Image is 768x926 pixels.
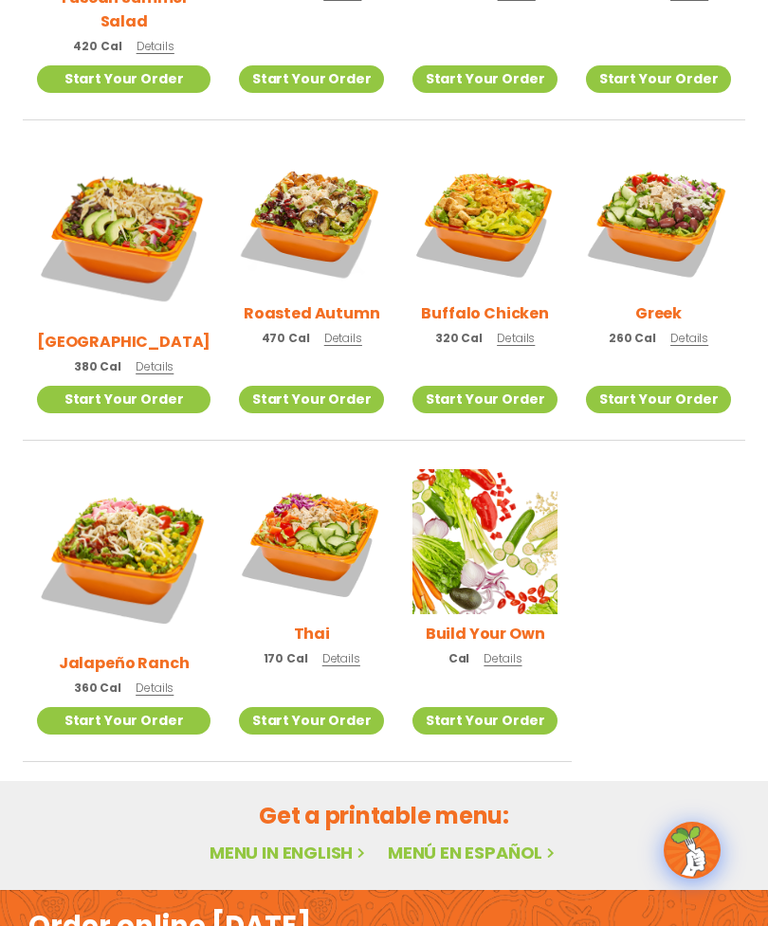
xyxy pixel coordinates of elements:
span: Cal [448,650,470,667]
h2: Build Your Own [426,622,545,645]
a: Start Your Order [412,386,558,413]
img: wpChatIcon [666,824,719,877]
img: Product photo for BBQ Ranch Salad [37,149,210,322]
span: 380 Cal [74,358,121,375]
h2: Buffalo Chicken [421,301,549,325]
a: Start Your Order [239,65,384,93]
span: Details [136,358,174,374]
a: Start Your Order [586,65,731,93]
a: Start Your Order [586,386,731,413]
h2: [GEOGRAPHIC_DATA] [37,330,210,354]
h2: Jalapeño Ranch [59,651,190,675]
a: Start Your Order [37,707,210,735]
a: Start Your Order [239,707,384,735]
a: Start Your Order [37,386,210,413]
h2: Greek [635,301,682,325]
h2: Thai [294,622,330,645]
span: Details [670,330,708,346]
img: Product photo for Build Your Own [412,469,558,614]
a: Menú en español [388,841,558,864]
img: Product photo for Jalapeño Ranch Salad [37,469,210,643]
a: Start Your Order [37,65,210,93]
span: Details [484,650,521,666]
img: Product photo for Roasted Autumn Salad [239,149,384,294]
h2: Roasted Autumn [244,301,380,325]
span: 260 Cal [609,330,656,347]
img: Product photo for Thai Salad [239,469,384,614]
span: Details [136,680,174,696]
a: Menu in English [210,841,369,864]
a: Start Your Order [412,65,558,93]
span: Details [137,38,174,54]
span: Details [324,330,362,346]
img: Product photo for Greek Salad [586,149,731,294]
h2: Get a printable menu: [23,799,745,832]
span: 320 Cal [435,330,483,347]
span: Details [322,650,360,666]
span: 420 Cal [73,38,121,55]
span: 470 Cal [262,330,310,347]
a: Start Your Order [412,707,558,735]
span: 360 Cal [74,680,121,697]
a: Start Your Order [239,386,384,413]
span: Details [497,330,535,346]
img: Product photo for Buffalo Chicken Salad [412,149,558,294]
span: 170 Cal [264,650,308,667]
